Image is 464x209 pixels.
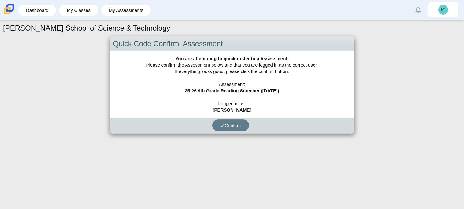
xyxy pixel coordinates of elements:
b: 25-26 9th Grade Reading Screener ([DATE]) [185,88,279,93]
a: IG [428,2,458,17]
a: My Assessments [104,5,148,16]
a: My Classes [62,5,95,16]
b: You are attempting to quick roster to a Assessment. [175,56,288,61]
div: Please confirm the Assessment below and that you are logged in as the correct user. If everything... [110,51,354,118]
img: Carmen School of Science & Technology [2,3,15,16]
b: [PERSON_NAME] [213,107,251,112]
a: Dashboard [21,5,53,16]
a: Carmen School of Science & Technology [2,11,15,16]
h1: [PERSON_NAME] School of Science & Technology [3,23,170,33]
button: Confirm [212,119,249,131]
div: Quick Code Confirm: Assessment [110,37,354,51]
a: Alerts [411,3,425,16]
span: IG [441,8,446,12]
span: Confirm [220,123,241,128]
